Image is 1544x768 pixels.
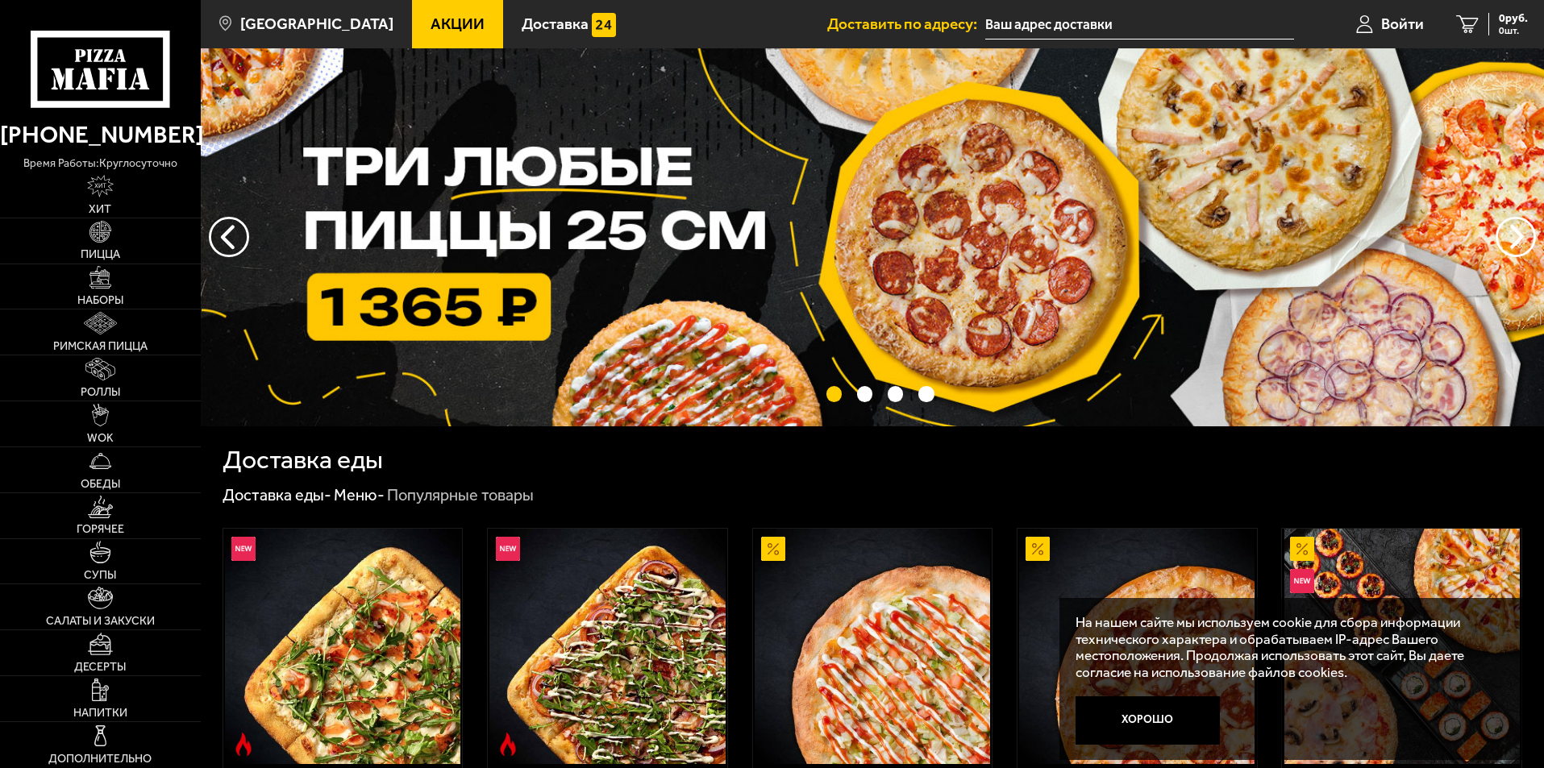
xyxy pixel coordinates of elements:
[918,386,934,401] button: точки переключения
[1499,13,1528,24] span: 0 руб.
[81,249,120,260] span: Пицца
[73,708,127,719] span: Напитки
[46,616,155,627] span: Салаты и закуски
[1018,529,1257,764] a: АкционныйПепперони 25 см (толстое с сыром)
[1076,696,1221,745] button: Хорошо
[522,16,589,31] span: Доставка
[489,529,725,764] img: Римская с мясным ассорти
[1290,537,1314,561] img: Акционный
[77,295,123,306] span: Наборы
[1290,569,1314,593] img: Новинка
[826,386,842,401] button: точки переключения
[1496,217,1536,257] button: предыдущий
[755,529,990,764] img: Аль-Шам 25 см (тонкое тесто)
[888,386,903,401] button: точки переключения
[431,16,485,31] span: Акции
[48,753,152,765] span: Дополнительно
[53,341,148,352] span: Римская пицца
[223,485,331,504] a: Доставка еды-
[827,16,985,31] span: Доставить по адресу:
[1026,537,1050,561] img: Акционный
[231,537,256,561] img: Новинка
[592,13,616,37] img: 15daf4d41897b9f0e9f617042186c801.svg
[225,529,460,764] img: Римская с креветками
[1499,26,1528,35] span: 0 шт.
[761,537,785,561] img: Акционный
[223,447,383,473] h1: Доставка еды
[488,529,727,764] a: НовинкаОстрое блюдоРимская с мясным ассорти
[240,16,393,31] span: [GEOGRAPHIC_DATA]
[387,485,534,506] div: Популярные товары
[81,387,120,398] span: Роллы
[1284,529,1520,764] img: Всё включено
[74,662,126,673] span: Десерты
[753,529,993,764] a: АкционныйАль-Шам 25 см (тонкое тесто)
[87,433,114,444] span: WOK
[857,386,872,401] button: точки переключения
[89,204,111,215] span: Хит
[1019,529,1255,764] img: Пепперони 25 см (толстое с сыром)
[1381,16,1424,31] span: Войти
[496,537,520,561] img: Новинка
[334,485,385,504] a: Меню-
[1282,529,1521,764] a: АкционныйНовинкаВсё включено
[231,733,256,757] img: Острое блюдо
[81,479,120,490] span: Обеды
[209,217,249,257] button: следующий
[985,10,1294,39] input: Ваш адрес доставки
[77,524,124,535] span: Горячее
[496,733,520,757] img: Острое блюдо
[1076,614,1497,681] p: На нашем сайте мы используем cookie для сбора информации технического характера и обрабатываем IP...
[223,529,463,764] a: НовинкаОстрое блюдоРимская с креветками
[84,570,116,581] span: Супы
